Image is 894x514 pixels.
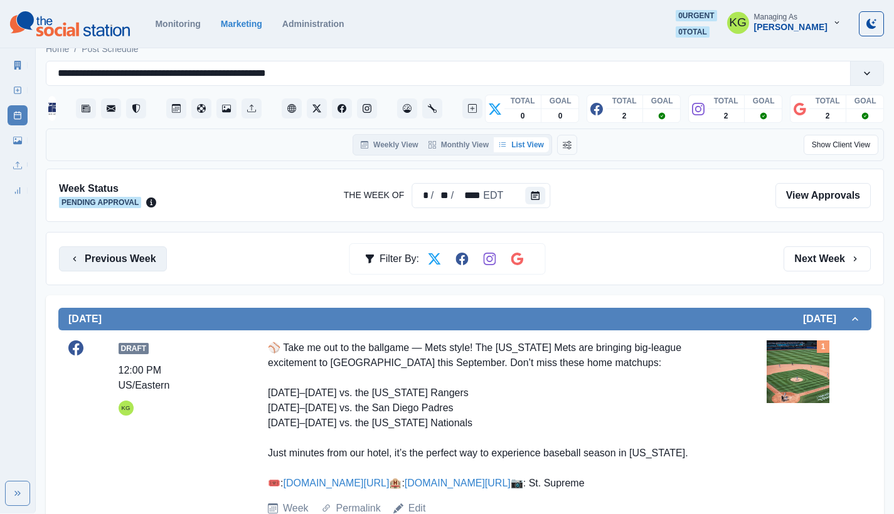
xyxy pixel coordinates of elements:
a: Monitoring [155,19,200,29]
a: Uploads [8,155,28,176]
p: TOTAL [816,95,840,107]
div: Total Media Attached [817,340,829,353]
button: Dashboard [397,98,417,118]
span: 0 total [676,26,710,38]
nav: breadcrumb [46,43,139,56]
button: Managing As[PERSON_NAME] [717,10,851,35]
img: uktmwjhwl68zft02sbca [767,340,829,403]
button: Filter by Facebook [449,246,474,271]
p: TOTAL [612,95,637,107]
button: Filter by Google [504,246,529,271]
a: View Approvals [775,183,871,208]
button: Weekly View [356,137,423,152]
div: The Week Of [455,188,482,203]
a: [DOMAIN_NAME][URL] [405,478,511,488]
p: 2 [724,110,728,122]
button: Reviews [126,98,146,118]
button: Client Website [282,98,302,118]
button: The Week Of [525,187,545,204]
div: / [430,188,435,203]
a: [DOMAIN_NAME][URL] [283,478,389,488]
a: Review Summary [8,181,28,201]
p: GOAL [753,95,775,107]
div: The Week Of [412,183,550,208]
p: 0 [521,110,525,122]
button: Create New Post [462,98,482,118]
a: Marketing [221,19,262,29]
button: Messages [101,98,121,118]
a: Post Schedule [8,105,28,125]
button: Content Pool [191,98,211,118]
button: Show Client View [804,135,878,155]
button: Next Week [784,246,871,271]
p: GOAL [854,95,876,107]
button: Monthly View [423,137,494,152]
div: Filter By: [365,246,419,271]
div: The Week Of [482,188,504,203]
button: List View [494,137,549,152]
div: Katrina Gallardo [729,8,747,38]
label: The Week Of [344,189,404,202]
a: Marketing Summary [8,55,28,75]
h2: [DATE] [68,313,102,325]
a: Home [46,43,69,56]
img: logoTextSVG.62801f218bc96a9b266caa72a09eb111.svg [10,11,130,36]
button: Facebook [332,98,352,118]
div: Managing As [754,13,797,21]
button: Uploads [242,98,262,118]
div: The Week Of [415,188,430,203]
span: Draft [119,343,149,354]
div: / [450,188,455,203]
div: Katrina Gallardo [122,401,130,416]
a: Administration [282,19,344,29]
span: Pending Approval [59,197,141,208]
button: Expand [5,481,30,506]
div: [PERSON_NAME] [754,22,827,33]
div: 12:00 PM US/Eastern [119,363,213,393]
p: GOAL [651,95,673,107]
p: GOAL [550,95,572,107]
p: TOTAL [714,95,738,107]
div: ⚾ Take me out to the ballgame — Mets style! The [US_STATE] Mets are bringing big-league excitemen... [268,340,712,491]
button: Twitter [307,98,327,118]
button: Filter by Instagram [477,246,502,271]
a: Post Schedule [82,43,138,56]
button: Instagram [357,98,377,118]
button: Media Library [216,98,237,118]
button: Change View Order [557,135,577,155]
button: Toggle Mode [859,11,884,36]
span: / [74,43,77,56]
div: Date [415,188,504,203]
button: Previous Week [59,246,167,271]
div: The Week Of [435,188,450,203]
button: Post Schedule [166,98,186,118]
button: Filter by Twitter [422,246,447,271]
button: [DATE][DATE] [58,308,871,330]
a: New Post [8,80,28,100]
p: 2 [622,110,627,122]
a: Media Library [8,130,28,150]
h2: Week Status [59,182,156,194]
p: 0 [558,110,563,122]
button: Administration [422,98,442,118]
p: 2 [826,110,830,122]
button: Stream [76,98,96,118]
p: TOTAL [511,95,535,107]
h2: [DATE] [803,313,849,325]
span: 0 urgent [676,10,716,21]
img: 111697591533469 [48,96,56,121]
